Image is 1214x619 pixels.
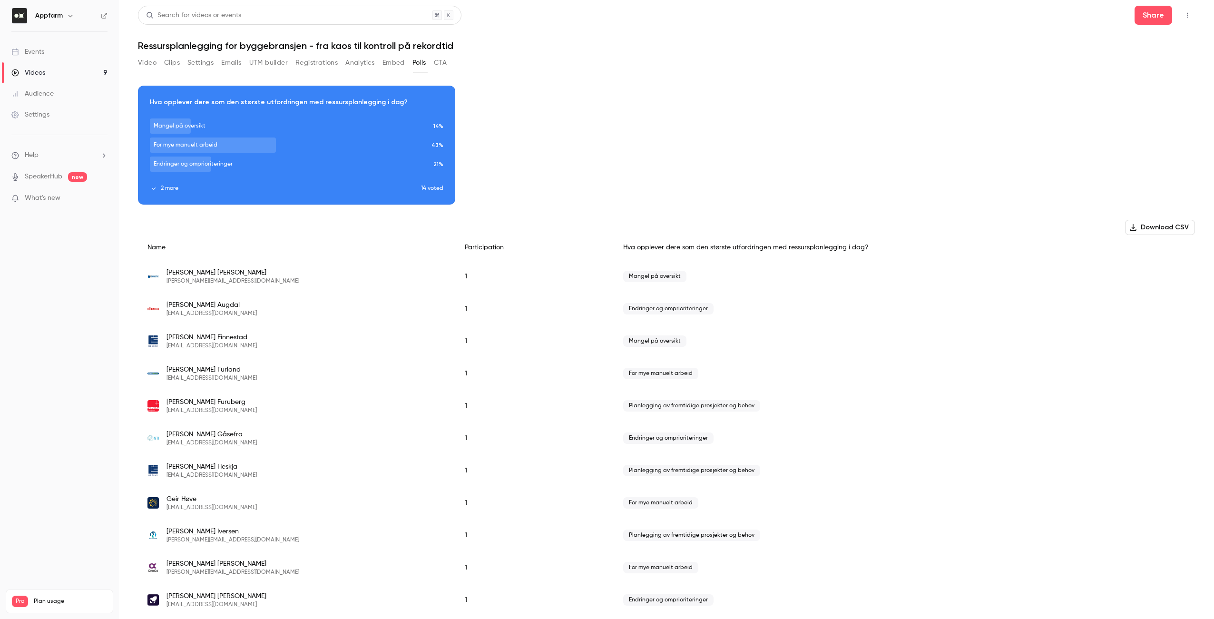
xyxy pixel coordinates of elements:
[166,268,299,277] span: [PERSON_NAME] [PERSON_NAME]
[138,40,1195,51] h1: Ressursplanlegging for byggebransjen - fra kaos til kontroll på rekordtid
[623,594,714,606] span: Endringer og omprioriteringer
[166,277,299,285] span: [PERSON_NAME][EMAIL_ADDRESS][DOMAIN_NAME]
[295,55,338,70] button: Registrations
[166,407,257,414] span: [EMAIL_ADDRESS][DOMAIN_NAME]
[147,562,159,573] img: oneco.no
[11,89,54,98] div: Audience
[166,462,257,472] span: [PERSON_NAME] Heskja
[12,596,28,607] span: Pro
[455,454,614,487] div: 1
[166,527,299,536] span: [PERSON_NAME] Iversen
[623,465,760,476] span: Planlegging av fremtidige prosjekter og behov
[455,487,614,519] div: 1
[96,194,108,203] iframe: Noticeable Trigger
[623,497,698,509] span: For mye manuelt arbeid
[147,432,159,444] img: nti.no
[166,494,257,504] span: Geir Høve
[147,335,159,347] img: lieblikk.no
[623,271,686,282] span: Mangel på oversikt
[138,55,157,70] button: Video
[1180,8,1195,23] button: Top Bar Actions
[138,293,1195,325] div: anders.augdal@klund.no
[138,390,1195,422] div: kris-aron.furuberg@veidekke.no
[147,497,159,509] img: lns.no
[68,172,87,182] span: new
[147,465,159,476] img: lieblikk.no
[147,400,159,412] img: veidekke.no
[138,422,1195,454] div: mette.gasefra@nti.no
[138,325,1195,357] div: marie@lieblikk.no
[147,530,159,541] img: nett-tjenester.net
[138,235,455,260] div: Name
[345,55,375,70] button: Analytics
[138,487,1195,519] div: geir.hove@lns.no
[623,303,714,314] span: Endringer og omprioriteringer
[455,422,614,454] div: 1
[614,235,1195,260] div: Hva opplever dere som den største utfordringen med ressursplanlegging i dag?
[382,55,405,70] button: Embed
[164,55,180,70] button: Clips
[187,55,214,70] button: Settings
[166,374,257,382] span: [EMAIL_ADDRESS][DOMAIN_NAME]
[455,551,614,584] div: 1
[166,569,299,576] span: [PERSON_NAME][EMAIL_ADDRESS][DOMAIN_NAME]
[166,333,257,342] span: [PERSON_NAME] Finnestad
[12,8,27,23] img: Appfarm
[34,598,107,605] span: Plan usage
[166,601,266,609] span: [EMAIL_ADDRESS][DOMAIN_NAME]
[138,519,1195,551] div: morgan.iversen@nett-tjenester.net
[11,68,45,78] div: Videos
[25,150,39,160] span: Help
[147,368,159,379] img: cranenorway.com
[455,260,614,293] div: 1
[11,150,108,160] li: help-dropdown-opener
[166,536,299,544] span: [PERSON_NAME][EMAIL_ADDRESS][DOMAIN_NAME]
[434,55,447,70] button: CTA
[166,430,257,439] span: [PERSON_NAME] Gåsefra
[25,193,60,203] span: What's new
[455,390,614,422] div: 1
[25,172,62,182] a: SpeakerHub
[455,584,614,616] div: 1
[11,110,49,119] div: Settings
[166,300,257,310] span: [PERSON_NAME] Augdal
[166,342,257,350] span: [EMAIL_ADDRESS][DOMAIN_NAME]
[138,454,1195,487] div: eirik@lieblikk.no
[623,368,698,379] span: For mye manuelt arbeid
[166,365,257,374] span: [PERSON_NAME] Furland
[166,591,266,601] span: [PERSON_NAME] [PERSON_NAME]
[623,335,686,347] span: Mangel på oversikt
[455,235,614,260] div: Participation
[455,293,614,325] div: 1
[166,472,257,479] span: [EMAIL_ADDRESS][DOMAIN_NAME]
[455,519,614,551] div: 1
[455,325,614,357] div: 1
[249,55,288,70] button: UTM builder
[166,310,257,317] span: [EMAIL_ADDRESS][DOMAIN_NAME]
[138,357,1195,390] div: tofu@cranenorway.com
[623,400,760,412] span: Planlegging av fremtidige prosjekter og behov
[150,184,421,193] button: 2 more
[412,55,426,70] button: Polls
[147,594,159,606] img: appfarm.io
[35,11,63,20] h6: Appfarm
[166,559,299,569] span: [PERSON_NAME] [PERSON_NAME]
[623,530,760,541] span: Planlegging av fremtidige prosjekter og behov
[623,432,714,444] span: Endringer og omprioriteringer
[221,55,241,70] button: Emails
[166,397,257,407] span: [PERSON_NAME] Furuberg
[138,584,1195,616] div: anders.josefsson@appfarm.io
[138,260,1195,293] div: andreas.andenaes@christie.no
[623,562,698,573] span: For mye manuelt arbeid
[455,357,614,390] div: 1
[166,504,257,511] span: [EMAIL_ADDRESS][DOMAIN_NAME]
[147,303,159,314] img: klund.no
[138,551,1195,584] div: joakim.johansson@oneco.no
[1135,6,1172,25] button: Share
[147,271,159,282] img: christie.no
[11,47,44,57] div: Events
[146,10,241,20] div: Search for videos or events
[1125,220,1195,235] button: Download CSV
[166,439,257,447] span: [EMAIL_ADDRESS][DOMAIN_NAME]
